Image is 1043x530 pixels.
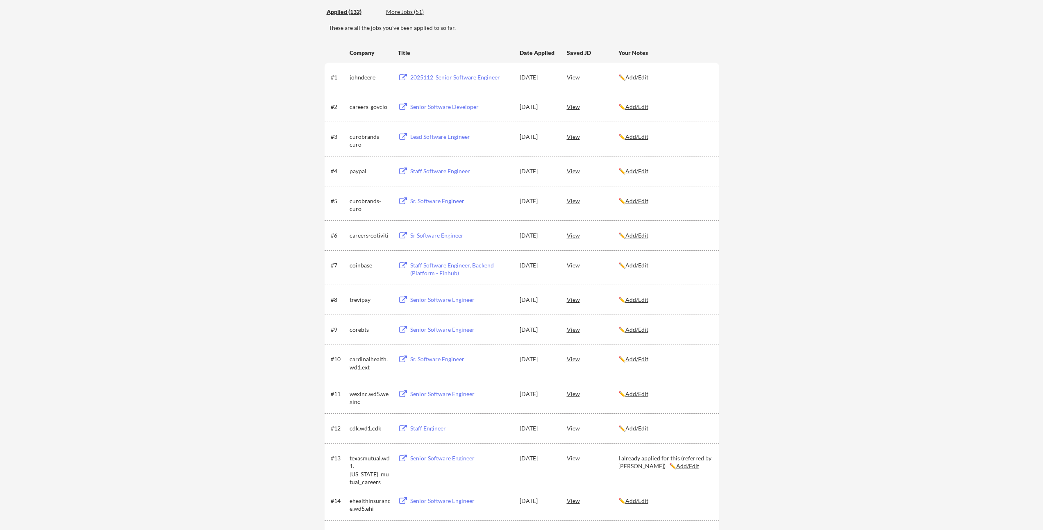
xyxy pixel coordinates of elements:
div: Staff Software Engineer, Backend (Platform - Finhub) [410,261,512,277]
u: Add/Edit [625,356,648,362]
div: ✏️ [618,103,712,111]
div: [DATE] [520,197,556,205]
div: View [567,292,618,307]
div: Sr. Software Engineer [410,197,512,205]
div: Date Applied [520,49,556,57]
div: ✏️ [618,167,712,175]
div: #6 [331,231,347,240]
div: [DATE] [520,167,556,175]
div: #1 [331,73,347,82]
div: More Jobs (51) [386,8,446,16]
div: ✏️ [618,326,712,334]
div: Senior Software Engineer [410,497,512,505]
div: trevipay [350,296,391,304]
div: These are all the jobs you've been applied to so far. [329,24,719,32]
div: Title [398,49,512,57]
div: ✏️ [618,73,712,82]
div: [DATE] [520,296,556,304]
div: #5 [331,197,347,205]
div: Applied (132) [327,8,380,16]
div: [DATE] [520,103,556,111]
div: [DATE] [520,231,556,240]
div: ehealthinsurance.wd5.ehi [350,497,391,513]
div: Company [350,49,391,57]
div: Staff Software Engineer [410,167,512,175]
div: View [567,99,618,114]
div: coinbase [350,261,391,270]
div: careers-govcio [350,103,391,111]
div: Senior Software Engineer [410,390,512,398]
div: [DATE] [520,454,556,462]
u: Add/Edit [625,497,648,504]
div: ✏️ [618,261,712,270]
div: Saved JD [567,45,618,60]
div: ✏️ [618,231,712,240]
u: Add/Edit [625,425,648,432]
u: Add/Edit [625,262,648,269]
div: #13 [331,454,347,462]
div: #10 [331,355,347,363]
u: Add/Edit [625,390,648,397]
u: Add/Edit [625,326,648,333]
u: Add/Edit [676,462,699,469]
div: Your Notes [618,49,712,57]
div: [DATE] [520,326,556,334]
div: #12 [331,424,347,433]
div: Senior Software Engineer [410,296,512,304]
div: ✏️ [618,355,712,363]
u: Add/Edit [625,296,648,303]
div: View [567,351,618,366]
div: Senior Software Engineer [410,326,512,334]
div: I already applied for this (referred by [PERSON_NAME]) ✏️ [618,454,712,470]
div: View [567,386,618,401]
div: View [567,228,618,242]
div: texasmutual.wd1.[US_STATE]_mutual_careers [350,454,391,486]
div: #14 [331,497,347,505]
u: Add/Edit [625,197,648,204]
div: #3 [331,133,347,141]
div: ✏️ [618,390,712,398]
div: [DATE] [520,355,556,363]
div: #8 [331,296,347,304]
div: ✏️ [618,497,712,505]
div: curobrands-curo [350,197,391,213]
div: #11 [331,390,347,398]
div: Senior Software Engineer [410,454,512,462]
div: [DATE] [520,133,556,141]
div: Staff Engineer [410,424,512,433]
div: View [567,70,618,84]
div: View [567,129,618,144]
div: ✏️ [618,197,712,205]
div: Sr. Software Engineer [410,355,512,363]
div: #7 [331,261,347,270]
div: [DATE] [520,424,556,433]
div: cardinalhealth.wd1.ext [350,355,391,371]
div: ✏️ [618,133,712,141]
div: #9 [331,326,347,334]
div: corebts [350,326,391,334]
div: View [567,421,618,435]
div: ✏️ [618,296,712,304]
div: paypal [350,167,391,175]
div: [DATE] [520,497,556,505]
div: View [567,163,618,178]
div: View [567,193,618,208]
u: Add/Edit [625,232,648,239]
div: 2025112 Senior Software Engineer [410,73,512,82]
div: [DATE] [520,390,556,398]
div: View [567,451,618,465]
div: View [567,322,618,337]
div: [DATE] [520,261,556,270]
div: #2 [331,103,347,111]
div: View [567,258,618,272]
div: Senior Software Developer [410,103,512,111]
div: Lead Software Engineer [410,133,512,141]
u: Add/Edit [625,103,648,110]
div: These are job applications we think you'd be a good fit for, but couldn't apply you to automatica... [386,8,446,16]
div: These are all the jobs you've been applied to so far. [327,8,380,16]
div: cdk.wd1.cdk [350,424,391,433]
div: Sr Software Engineer [410,231,512,240]
div: #4 [331,167,347,175]
div: View [567,493,618,508]
div: wexinc.wd5.wexinc [350,390,391,406]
